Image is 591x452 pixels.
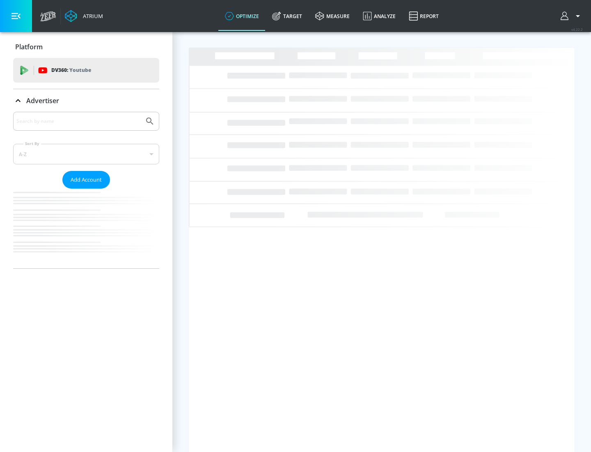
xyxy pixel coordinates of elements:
[218,1,266,31] a: optimize
[51,66,91,75] p: DV360:
[571,27,583,32] span: v 4.22.2
[13,144,159,164] div: A-Z
[15,42,43,51] p: Platform
[13,189,159,268] nav: list of Advertiser
[13,58,159,83] div: DV360: Youtube
[69,66,91,74] p: Youtube
[23,141,41,146] label: Sort By
[402,1,445,31] a: Report
[356,1,402,31] a: Analyze
[65,10,103,22] a: Atrium
[71,175,102,184] span: Add Account
[13,112,159,268] div: Advertiser
[13,89,159,112] div: Advertiser
[80,12,103,20] div: Atrium
[26,96,59,105] p: Advertiser
[309,1,356,31] a: measure
[13,35,159,58] div: Platform
[266,1,309,31] a: Target
[62,171,110,189] button: Add Account
[16,116,141,127] input: Search by name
